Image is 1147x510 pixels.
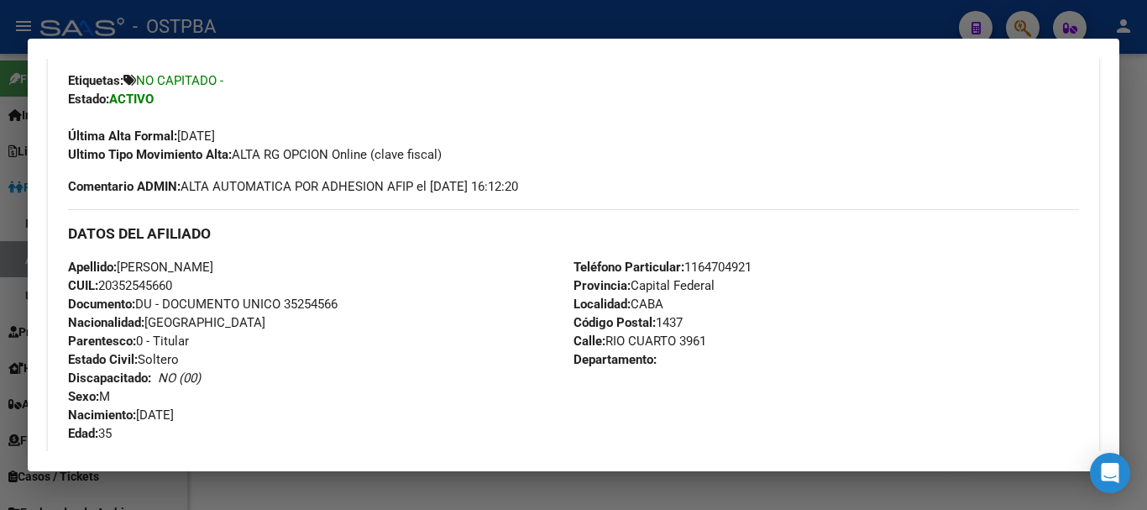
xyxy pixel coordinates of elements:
strong: Provincia: [573,278,631,293]
strong: Ultimo Tipo Movimiento Alta: [68,147,232,162]
strong: Nacimiento: [68,407,136,423]
strong: Teléfono Particular: [573,260,684,275]
strong: Localidad: [573,297,631,312]
strong: Comentario ADMIN: [68,179,181,194]
strong: Apellido: [68,260,117,275]
h3: DATOS DEL AFILIADO [68,224,1079,243]
span: [DATE] [68,407,174,423]
span: ALTA RG OPCION Online (clave fiscal) [68,147,442,162]
strong: ACTIVO [109,92,154,107]
strong: Parentesco: [68,334,136,349]
strong: Sexo: [68,389,99,404]
span: DU - DOCUMENTO UNICO 35254566 [68,297,338,312]
span: NO CAPITADO - [136,73,223,88]
span: 35 [68,426,112,441]
span: [DATE] [68,129,215,144]
strong: Código Postal: [573,315,656,330]
strong: Discapacitado: [68,371,151,386]
span: 1437 [573,315,683,330]
span: ALTA AUTOMATICA POR ADHESION AFIP el [DATE] 16:12:20 [68,177,518,196]
span: M [68,389,110,404]
strong: Última Alta Formal: [68,129,177,144]
strong: Nacionalidad: [68,315,144,330]
span: [GEOGRAPHIC_DATA] [68,315,265,330]
strong: Calle: [573,334,605,349]
strong: Documento: [68,297,135,312]
div: Open Intercom Messenger [1090,453,1130,493]
span: CABA [573,297,663,312]
strong: Estado Civil: [68,352,138,367]
strong: Edad: [68,426,98,441]
strong: CUIL: [68,278,98,293]
span: 1164704921 [573,260,752,275]
span: Soltero [68,352,179,367]
span: [PERSON_NAME] [68,260,213,275]
strong: Etiquetas: [68,73,123,88]
span: 0 - Titular [68,334,189,349]
span: RIO CUARTO 3961 [573,334,706,349]
span: 20352545660 [68,278,172,293]
strong: Estado: [68,92,109,107]
strong: Departamento: [573,352,657,367]
i: NO (00) [158,371,201,386]
span: Capital Federal [573,278,715,293]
